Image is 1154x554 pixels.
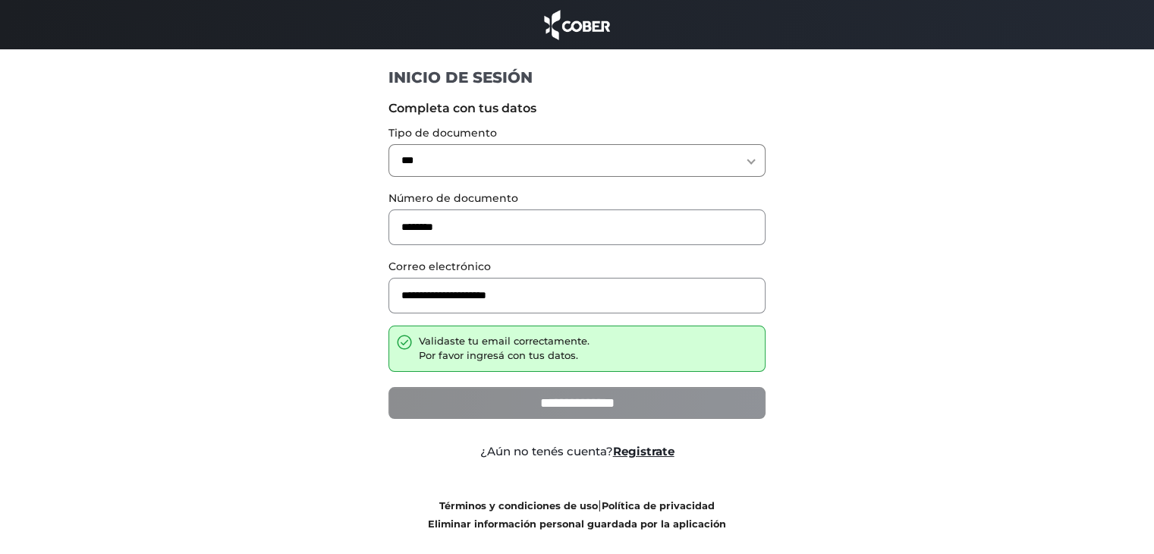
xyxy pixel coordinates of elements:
[613,444,674,458] a: Registrate
[439,500,598,512] a: Términos y condiciones de uso
[388,190,766,206] label: Número de documento
[602,500,715,512] a: Política de privacidad
[388,259,766,275] label: Correo electrónico
[540,8,615,42] img: cober_marca.png
[377,496,777,533] div: |
[428,518,726,530] a: Eliminar información personal guardada por la aplicación
[377,443,777,461] div: ¿Aún no tenés cuenta?
[388,125,766,141] label: Tipo de documento
[388,68,766,87] h1: INICIO DE SESIÓN
[388,99,766,118] label: Completa con tus datos
[419,334,590,364] div: Validaste tu email correctamente. Por favor ingresá con tus datos.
